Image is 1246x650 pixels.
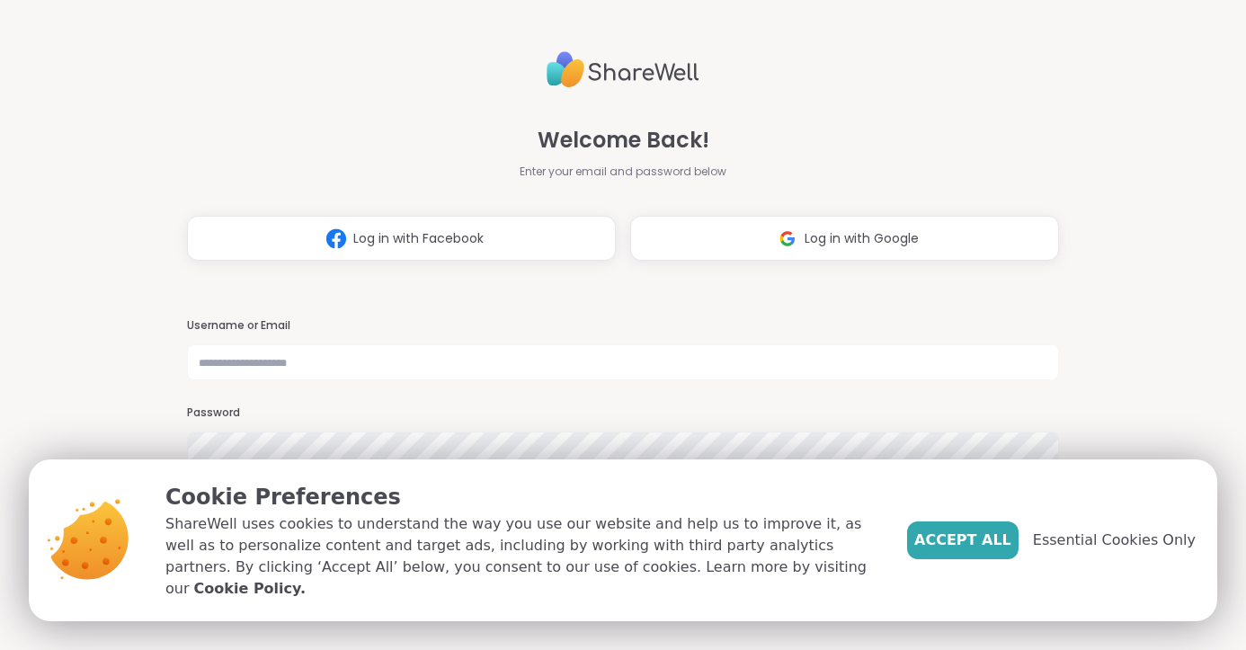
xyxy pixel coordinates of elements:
[907,521,1019,559] button: Accept All
[914,530,1011,551] span: Accept All
[805,229,919,248] span: Log in with Google
[547,44,699,95] img: ShareWell Logo
[770,222,805,255] img: ShareWell Logomark
[353,229,484,248] span: Log in with Facebook
[165,481,878,513] p: Cookie Preferences
[165,513,878,600] p: ShareWell uses cookies to understand the way you use our website and help us to improve it, as we...
[630,216,1059,261] button: Log in with Google
[520,164,726,180] span: Enter your email and password below
[194,578,306,600] a: Cookie Policy.
[538,124,709,156] span: Welcome Back!
[1033,530,1196,551] span: Essential Cookies Only
[187,318,1059,334] h3: Username or Email
[187,405,1059,421] h3: Password
[319,222,353,255] img: ShareWell Logomark
[187,216,616,261] button: Log in with Facebook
